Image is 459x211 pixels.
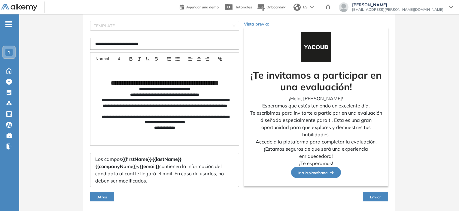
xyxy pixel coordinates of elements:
[90,153,239,187] div: Los campos y contienen la información del candidato al cual le llegará el mail. En caso de usarlo...
[8,50,11,55] span: Y
[370,195,381,199] span: Enviar
[180,3,219,10] a: Agendar una demo
[249,138,383,160] p: Accede a la plataforma para completar la evaluación. ¡Estamos seguros de que será una experiencia...
[244,21,388,27] p: Vista previa:
[249,102,383,109] p: Esperamos que estés teniendo un excelente día.
[5,24,12,25] i: -
[293,4,301,11] img: world
[186,5,219,9] span: Agendar una demo
[95,163,137,169] span: {{companyName}}
[301,32,331,62] img: Logo de la compañía
[90,192,114,201] button: Atrás
[140,163,159,169] span: {{email}}
[310,6,314,8] img: arrow
[249,160,383,167] p: ¡Te esperamos!
[352,7,443,12] span: [EMAIL_ADDRESS][PERSON_NAME][DOMAIN_NAME]
[257,1,286,14] button: Onboarding
[352,2,443,7] span: [PERSON_NAME]
[363,192,388,201] button: Enviar
[429,182,459,211] div: Widget de chat
[235,5,252,9] span: Tutoriales
[298,170,334,175] span: Ir a la plataforma
[122,156,152,162] span: {{firstName}},
[266,5,286,9] span: Onboarding
[291,167,341,178] button: Ir a la plataformaFlecha
[1,4,37,11] img: Logo
[249,95,383,102] p: ¡Hola, [PERSON_NAME]!
[152,156,181,162] span: {{lastName}}
[97,195,107,199] span: Atrás
[303,5,308,10] span: ES
[249,109,383,138] p: Te escribimos para invitarte a participar en una evaluación diseñada especialmente para ti. Esta ...
[251,69,381,92] strong: ¡Te invitamos a participar en una evaluación!
[327,171,334,174] img: Flecha
[429,182,459,211] iframe: Chat Widget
